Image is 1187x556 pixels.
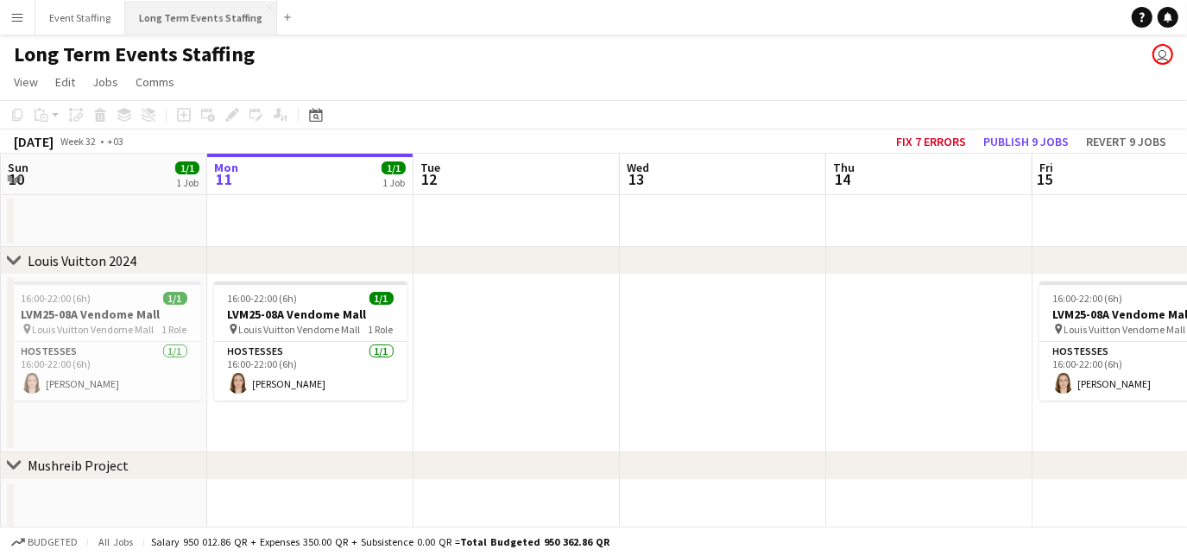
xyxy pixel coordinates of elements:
span: Edit [55,74,75,90]
span: Budgeted [28,536,78,548]
h3: LVM25-08A Vendome Mall [8,306,201,322]
span: Week 32 [57,135,100,148]
span: 16:00-22:00 (6h) [1053,292,1123,305]
span: Louis Vuitton Vendome Mall [1064,323,1186,336]
span: Wed [627,160,649,175]
span: 1/1 [163,292,187,305]
span: Sun [8,160,28,175]
span: View [14,74,38,90]
div: Salary 950 012.86 QR + Expenses 350.00 QR + Subsistence 0.00 QR = [151,535,609,548]
span: 11 [212,169,238,189]
div: 1 Job [382,176,405,189]
button: Publish 9 jobs [976,130,1076,153]
span: 15 [1037,169,1053,189]
h1: Long Term Events Staffing [14,41,255,67]
span: 10 [5,169,28,189]
span: Louis Vuitton Vendome Mall [239,323,361,336]
span: 12 [418,169,440,189]
button: Budgeted [9,533,80,552]
a: Edit [48,71,82,93]
span: 1/1 [175,161,199,174]
span: 13 [624,169,649,189]
button: Revert 9 jobs [1079,130,1173,153]
div: Louis Vuitton 2024 [28,252,136,269]
div: 1 Job [176,176,199,189]
a: Jobs [85,71,125,93]
span: 16:00-22:00 (6h) [228,292,298,305]
app-card-role: Hostesses1/116:00-22:00 (6h)[PERSON_NAME] [8,342,201,401]
app-user-avatar: Events Staffing Team [1152,44,1173,65]
a: Comms [129,71,181,93]
span: Comms [136,74,174,90]
span: Tue [420,160,440,175]
span: Total Budgeted 950 362.86 QR [460,535,609,548]
button: Event Staffing [35,1,125,35]
button: Long Term Events Staffing [125,1,277,35]
span: 16:00-22:00 (6h) [22,292,92,305]
span: 1 Role [369,323,394,336]
button: Fix 7 errors [889,130,973,153]
h3: LVM25-08A Vendome Mall [214,306,407,322]
app-job-card: 16:00-22:00 (6h)1/1LVM25-08A Vendome Mall Louis Vuitton Vendome Mall1 RoleHostesses1/116:00-22:00... [8,281,201,401]
span: Jobs [92,74,118,90]
span: Louis Vuitton Vendome Mall [33,323,155,336]
span: All jobs [95,535,136,548]
span: 1/1 [382,161,406,174]
app-card-role: Hostesses1/116:00-22:00 (6h)[PERSON_NAME] [214,342,407,401]
div: [DATE] [14,133,54,150]
span: 1/1 [369,292,394,305]
app-job-card: 16:00-22:00 (6h)1/1LVM25-08A Vendome Mall Louis Vuitton Vendome Mall1 RoleHostesses1/116:00-22:00... [214,281,407,401]
span: Fri [1039,160,1053,175]
span: Mon [214,160,238,175]
span: Thu [833,160,855,175]
a: View [7,71,45,93]
span: 1 Role [162,323,187,336]
span: 14 [830,169,855,189]
div: Mushreib Project [28,457,129,474]
div: +03 [107,135,123,148]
